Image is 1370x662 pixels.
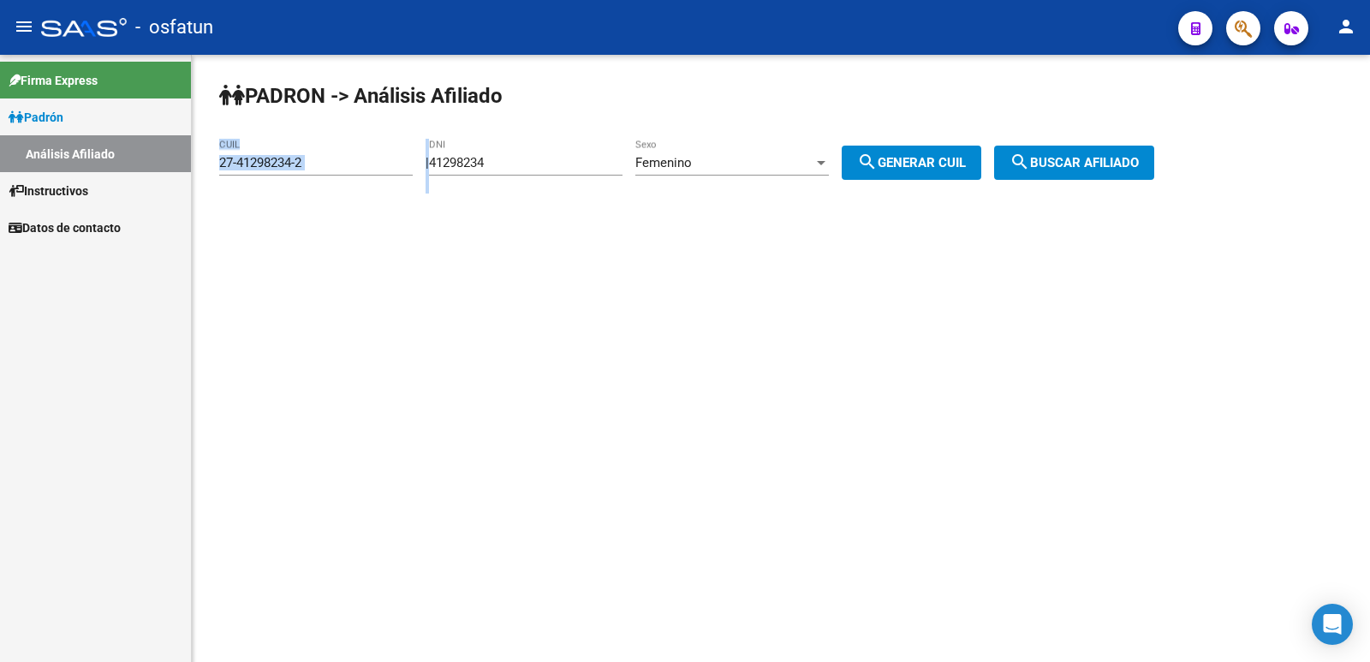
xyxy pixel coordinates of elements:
span: - osfatun [135,9,213,46]
button: Buscar afiliado [994,146,1154,180]
span: Femenino [635,155,692,170]
div: | [426,155,994,170]
span: Padrón [9,108,63,127]
span: Buscar afiliado [1010,155,1139,170]
span: Firma Express [9,71,98,90]
strong: PADRON -> Análisis Afiliado [219,84,503,108]
mat-icon: search [1010,152,1030,172]
mat-icon: person [1336,16,1356,37]
span: Datos de contacto [9,218,121,237]
span: Generar CUIL [857,155,966,170]
span: Instructivos [9,182,88,200]
button: Generar CUIL [842,146,981,180]
mat-icon: search [857,152,878,172]
div: Open Intercom Messenger [1312,604,1353,645]
mat-icon: menu [14,16,34,37]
